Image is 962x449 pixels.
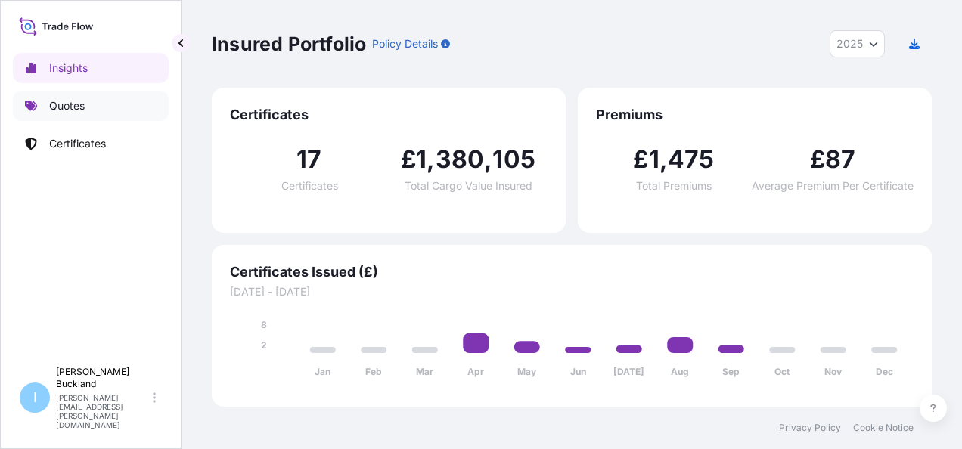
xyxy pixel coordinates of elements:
span: Certificates Issued (£) [230,263,914,281]
span: Certificates [230,106,548,124]
a: Cookie Notice [853,422,914,434]
a: Insights [13,53,169,83]
tspan: [DATE] [613,366,644,377]
p: [PERSON_NAME] Buckland [56,366,150,390]
span: £ [810,147,825,172]
p: Insured Portfolio [212,32,366,56]
span: [DATE] - [DATE] [230,284,914,299]
tspan: Apr [467,366,484,377]
tspan: Oct [774,366,790,377]
span: £ [633,147,648,172]
tspan: 2 [261,339,267,351]
span: , [427,147,435,172]
p: [PERSON_NAME][EMAIL_ADDRESS][PERSON_NAME][DOMAIN_NAME] [56,393,150,429]
span: 1 [416,147,427,172]
span: , [484,147,492,172]
span: 105 [492,147,535,172]
span: Total Premiums [636,181,712,191]
span: Certificates [281,181,338,191]
span: £ [401,147,416,172]
span: Premiums [596,106,914,124]
tspan: Jun [570,366,586,377]
button: Year Selector [830,30,885,57]
span: 2025 [836,36,863,51]
span: 17 [296,147,321,172]
tspan: Aug [671,366,689,377]
tspan: Jan [315,366,330,377]
span: , [659,147,668,172]
a: Privacy Policy [779,422,841,434]
p: Insights [49,60,88,76]
a: Quotes [13,91,169,121]
tspan: 8 [261,319,267,330]
p: Policy Details [372,36,438,51]
tspan: Nov [824,366,843,377]
tspan: Sep [722,366,740,377]
span: I [33,390,37,405]
p: Certificates [49,136,106,151]
tspan: Feb [365,366,382,377]
a: Certificates [13,129,169,159]
tspan: Dec [876,366,893,377]
span: 1 [649,147,659,172]
span: 380 [436,147,485,172]
span: 475 [668,147,715,172]
span: Total Cargo Value Insured [405,181,532,191]
tspan: Mar [416,366,433,377]
tspan: May [517,366,537,377]
span: 87 [825,147,855,172]
span: Average Premium Per Certificate [752,181,914,191]
p: Quotes [49,98,85,113]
